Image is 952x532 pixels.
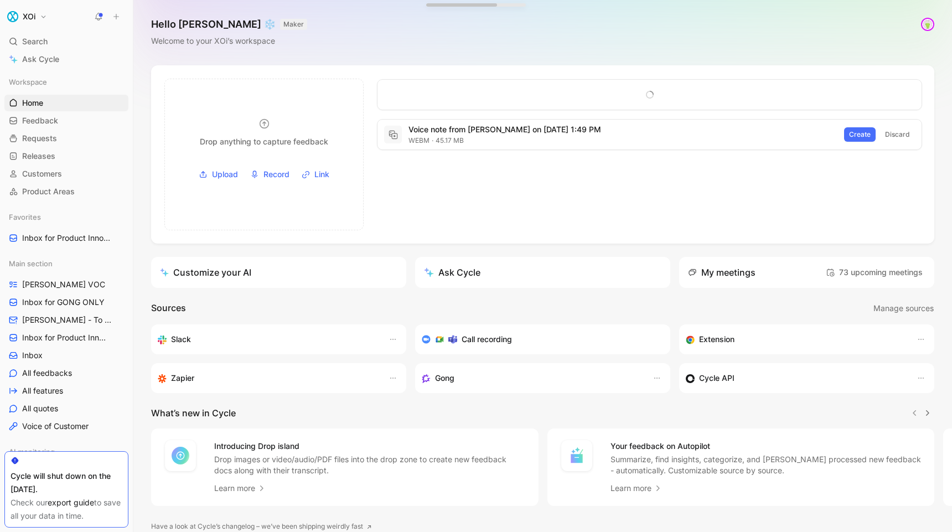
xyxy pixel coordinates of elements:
h1: Hello [PERSON_NAME] ❄️ [151,18,307,31]
span: [PERSON_NAME] - To Process [22,314,115,326]
h3: Extension [699,333,734,346]
a: Customize your AI [151,257,406,288]
a: All feedbacks [4,365,128,381]
h2: What’s new in Cycle [151,406,236,420]
img: XOi [7,11,18,22]
a: [PERSON_NAME] - To Process [4,312,128,328]
a: Ask Cycle [4,51,128,68]
span: Voice of Customer [22,421,89,432]
span: All quotes [22,403,58,414]
span: Inbox for GONG ONLY [22,297,105,308]
a: [PERSON_NAME] VOC [4,276,128,293]
h3: Cycle API [699,371,734,385]
button: MAKER [280,19,307,30]
a: Inbox [4,347,128,364]
button: Discard [880,127,915,142]
span: 73 upcoming meetings [826,266,923,279]
div: Cycle will shut down on the [DATE]. [11,469,122,496]
button: Create [844,127,876,142]
a: Inbox for Product Innovation Product Area [4,230,128,246]
div: Voice note from [PERSON_NAME] on [DATE] 1:49 PM [408,123,837,136]
a: Releases [4,148,128,164]
div: Capture feedback from thousands of sources with Zapier (survey results, recordings, sheets, etc). [158,371,377,385]
p: Drop images or video/audio/PDF files into the drop zone to create new feedback docs along with th... [214,454,525,476]
span: Search [22,35,48,48]
div: Ask Cycle [424,266,480,279]
span: All features [22,385,63,396]
div: Main section[PERSON_NAME] VOCInbox for GONG ONLY[PERSON_NAME] - To ProcessInbox for Product Innov... [4,255,128,435]
span: Workspace [9,76,47,87]
span: Home [22,97,43,109]
div: Record & transcribe meetings from Zoom, Meet & Teams. [422,333,655,346]
a: Feedback [4,112,128,129]
a: export guide [48,498,94,507]
h4: Your feedback on Autopilot [610,440,922,453]
span: Inbox [22,350,43,361]
p: Summarize, find insights, categorize, and [PERSON_NAME] processed new feedback - automatically. C... [610,454,922,476]
div: Workspace [4,74,128,90]
a: Learn more [214,482,266,495]
button: Upload [195,166,242,183]
span: Feedback [22,115,58,126]
span: Favorites [9,211,41,223]
span: Inbox for Product Innovation Product Area [22,332,110,343]
span: Inbox for Product Innovation Product Area [22,233,113,244]
a: Have a look at Cycle’s changelog – we’ve been shipping weirdly fast [151,521,372,532]
a: All quotes [4,400,128,417]
h3: Slack [171,333,191,346]
span: 45.17 MB [430,136,464,144]
span: Product Areas [22,186,75,197]
span: Upload [212,168,238,181]
h3: Zapier [171,371,194,385]
h3: Gong [435,371,454,385]
img: avatar [922,19,933,30]
span: Create [849,129,871,140]
div: Capture feedback from your incoming calls [422,371,641,385]
div: Favorites [4,209,128,225]
div: Main section [4,255,128,272]
span: Releases [22,151,55,162]
span: Customers [22,168,62,179]
a: Customers [4,166,128,182]
span: Link [314,168,329,181]
span: webm [408,136,430,144]
button: 73 upcoming meetings [823,264,925,281]
a: Inbox for GONG ONLY [4,294,128,311]
span: Requests [22,133,57,144]
span: Discard [885,129,910,140]
button: Record [246,166,293,183]
button: Link [298,166,333,183]
h4: Introducing Drop island [214,440,525,453]
div: Welcome to your XOi’s workspace [151,34,307,48]
div: Customize your AI [160,266,251,279]
a: Inbox for Product Innovation Product Area [4,329,128,346]
a: Learn more [610,482,663,495]
button: Manage sources [873,301,934,316]
span: All feedbacks [22,368,72,379]
div: Search [4,33,128,50]
span: Manage sources [873,302,934,315]
div: Sync your customers, send feedback and get updates in Slack [158,333,377,346]
button: Ask Cycle [415,257,670,288]
div: AI monitoring [4,443,128,463]
div: Sync customers & send feedback from custom sources. Get inspired by our favorite use case [686,371,906,385]
div: My meetings [688,266,756,279]
span: Ask Cycle [22,53,59,66]
div: Capture feedback from anywhere on the web [686,333,906,346]
div: Drop anything to capture feedback [200,135,328,148]
h1: XOi [23,12,35,22]
a: Requests [4,130,128,147]
div: Check our to save all your data in time. [11,496,122,523]
div: AI monitoring [4,443,128,460]
a: Voice of Customer [4,418,128,435]
a: Product Areas [4,183,128,200]
a: All features [4,383,128,399]
button: XOiXOi [4,9,50,24]
span: [PERSON_NAME] VOC [22,279,105,290]
h2: Sources [151,301,186,316]
span: Record [263,168,289,181]
h3: Call recording [462,333,512,346]
span: Main section [9,258,53,269]
a: Home [4,95,128,111]
span: AI monitoring [9,446,55,457]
